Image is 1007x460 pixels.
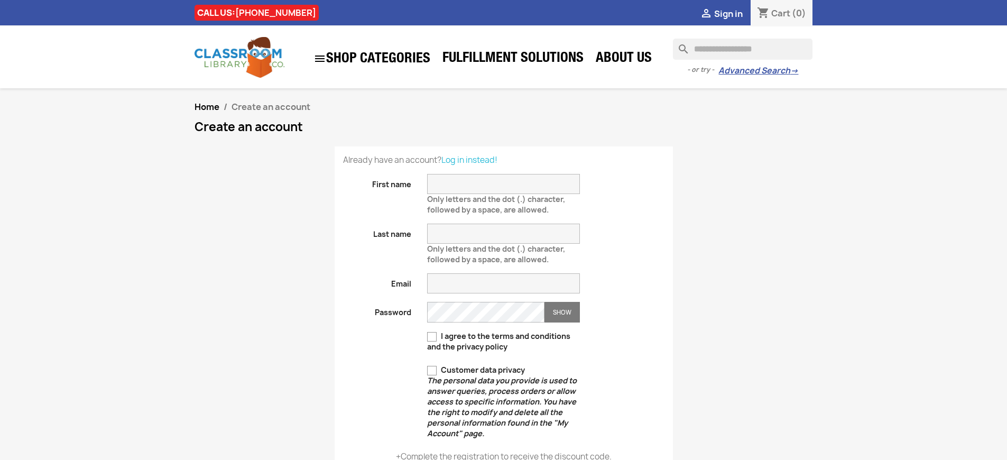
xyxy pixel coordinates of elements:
a: Home [195,101,219,113]
i: search [673,39,686,51]
label: Customer data privacy [427,365,580,439]
span: - or try - [687,65,718,75]
img: Classroom Library Company [195,37,284,78]
span: Sign in [714,8,743,20]
span: Only letters and the dot (.) character, followed by a space, are allowed. [427,240,565,264]
span: Create an account [232,101,310,113]
button: Show [544,302,580,323]
a: Log in instead! [441,154,497,165]
span: → [790,66,798,76]
a: [PHONE_NUMBER] [235,7,316,19]
a: Fulfillment Solutions [437,49,589,70]
label: Password [335,302,420,318]
label: First name [335,174,420,190]
i:  [313,52,326,65]
i:  [700,8,713,21]
span: Only letters and the dot (.) character, followed by a space, are allowed. [427,190,565,215]
a: About Us [590,49,657,70]
label: I agree to the terms and conditions and the privacy policy [427,331,580,352]
input: Search [673,39,812,60]
p: Already have an account? [343,155,664,165]
span: Cart [771,7,790,19]
i: shopping_cart [757,7,770,20]
em: The personal data you provide is used to answer queries, process orders or allow access to specif... [427,375,577,438]
input: Password input [427,302,544,323]
label: Email [335,273,420,289]
a: Advanced Search→ [718,66,798,76]
div: CALL US: [195,5,319,21]
h1: Create an account [195,121,813,133]
a: SHOP CATEGORIES [308,47,436,70]
label: Last name [335,224,420,240]
span: (0) [792,7,806,19]
a:  Sign in [700,8,743,20]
